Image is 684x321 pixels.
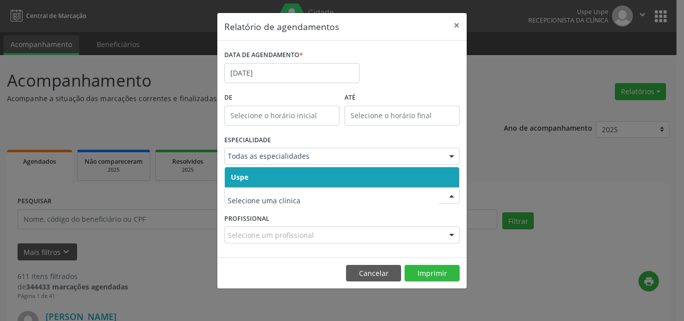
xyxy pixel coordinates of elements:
[224,48,303,63] label: DATA DE AGENDAMENTO
[224,211,269,226] label: PROFISSIONAL
[231,172,248,182] span: Uspe
[224,106,339,126] input: Selecione o horário inicial
[224,133,271,148] label: ESPECIALIDADE
[405,265,460,282] button: Imprimir
[228,230,314,240] span: Selecione um profissional
[228,191,439,211] input: Selecione uma clínica
[346,265,401,282] button: Cancelar
[345,90,460,106] label: ATÉ
[224,90,339,106] label: De
[447,13,467,38] button: Close
[345,106,460,126] input: Selecione o horário final
[224,20,339,33] h5: Relatório de agendamentos
[224,63,360,83] input: Selecione uma data ou intervalo
[228,151,439,161] span: Todas as especialidades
